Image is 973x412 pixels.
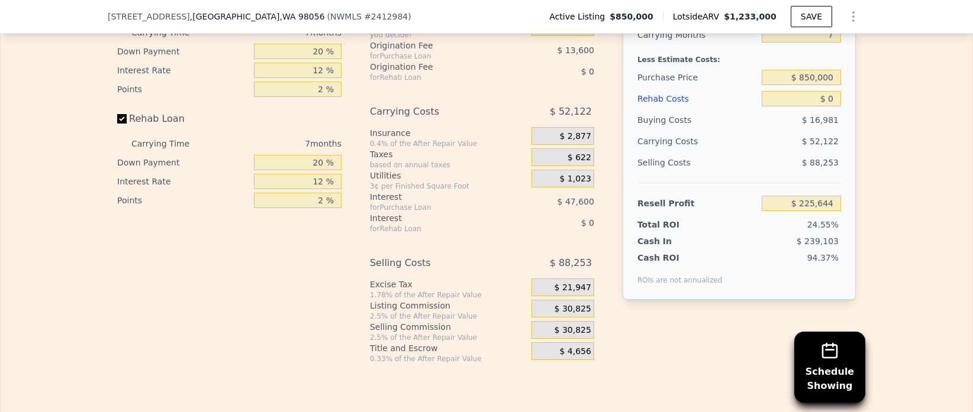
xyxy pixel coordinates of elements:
span: $ 21,947 [555,283,591,293]
span: $ 1,023 [559,174,591,184]
span: $ 2,877 [559,131,591,142]
div: 7 months [213,134,341,153]
div: for Purchase Loan [370,51,502,61]
span: $ 0 [581,67,594,76]
div: Cash ROI [637,252,723,264]
div: Excise Tax [370,278,527,290]
span: # 2412984 [364,12,408,21]
div: Interest Rate [117,61,249,80]
span: $ 30,825 [555,325,591,336]
input: Rehab Loan [117,114,127,124]
span: $ 4,656 [559,346,591,357]
span: 24.55% [807,220,839,229]
span: Lotside ARV [673,11,724,22]
div: Interest Rate [117,172,249,191]
div: Origination Fee [370,40,502,51]
div: Selling Costs [370,252,502,274]
button: ScheduleShowing [794,332,865,403]
div: 0.4% of the After Repair Value [370,139,527,148]
div: ( ) [327,11,411,22]
div: Carrying Months [637,24,757,46]
div: Resell Profit [637,193,757,214]
div: Down Payment [117,153,249,172]
div: Purchase Price [637,67,757,88]
div: for Rehab Loan [370,73,502,82]
div: Selling Costs [637,152,757,173]
span: $ 52,122 [802,137,839,146]
span: $ 30,825 [555,304,591,314]
div: Buying Costs [637,109,757,131]
div: Insurance [370,127,527,139]
span: 94.37% [807,253,839,262]
div: Down Payment [117,42,249,61]
div: Less Estimate Costs: [637,46,841,67]
div: Taxes [370,148,527,160]
span: $ 88,253 [550,252,592,274]
span: Active Listing [549,11,610,22]
div: Listing Commission [370,300,527,312]
span: $ 0 [581,218,594,228]
button: SAVE [791,6,832,27]
div: Title and Escrow [370,342,527,354]
div: ROIs are not annualized [637,264,723,285]
label: Rehab Loan [117,108,249,129]
div: Carrying Costs [637,131,711,152]
div: Rehab Costs [637,88,757,109]
div: Carrying Costs [370,101,502,122]
div: 2.5% of the After Repair Value [370,312,527,321]
div: 2.5% of the After Repair Value [370,333,527,342]
button: Show Options [842,5,865,28]
div: 1.78% of the After Repair Value [370,290,527,300]
div: Carrying Time [131,134,208,153]
div: Total ROI [637,219,711,231]
span: $850,000 [610,11,653,22]
span: NWMLS [330,12,362,21]
span: $ 239,103 [797,236,839,246]
div: for Rehab Loan [370,224,502,233]
span: $ 16,981 [802,115,839,125]
span: $ 13,600 [558,46,594,55]
div: Origination Fee [370,61,502,73]
span: $ 622 [568,153,591,163]
div: you decide! [370,30,527,40]
span: $ 52,122 [550,101,592,122]
div: Interest [370,191,502,203]
div: Selling Commission [370,321,527,333]
span: $ 88,253 [802,158,839,167]
span: , [GEOGRAPHIC_DATA] [190,11,325,22]
div: Utilities [370,170,527,181]
div: based on annual taxes [370,160,527,170]
div: Interest [370,212,502,224]
div: for Purchase Loan [370,203,502,212]
span: [STREET_ADDRESS] [108,11,190,22]
div: 0.33% of the After Repair Value [370,354,527,364]
span: $1,233,000 [724,12,777,21]
div: 3¢ per Finished Square Foot [370,181,527,191]
span: , WA 98056 [279,12,324,21]
div: Cash In [637,235,711,247]
div: Points [117,80,249,99]
div: Points [117,191,249,210]
span: $ 47,600 [558,197,594,206]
